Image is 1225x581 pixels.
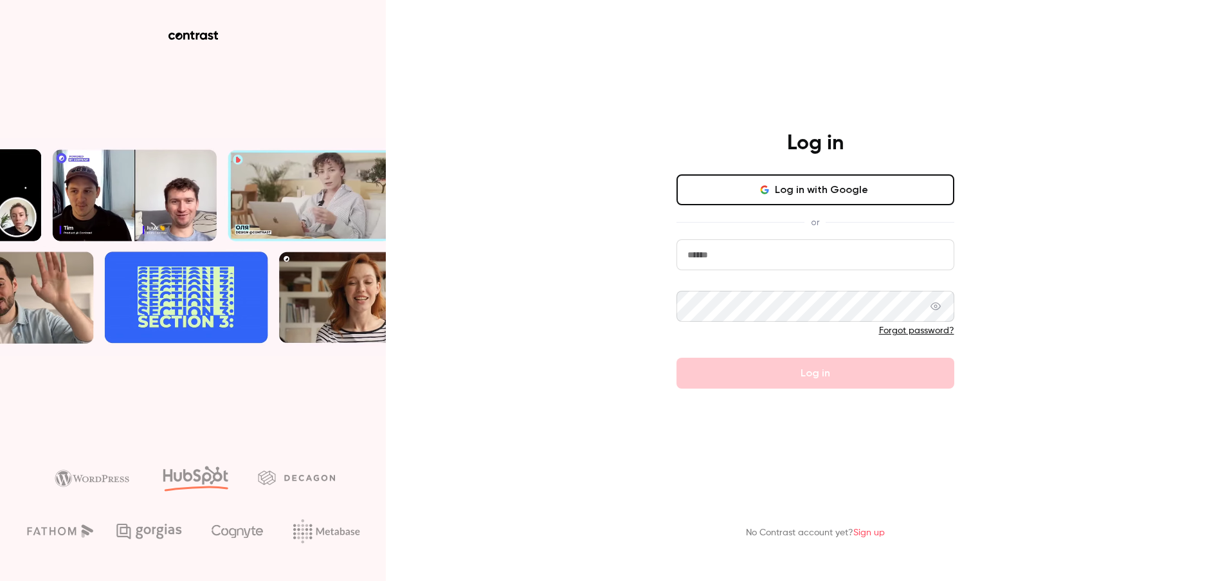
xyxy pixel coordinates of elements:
[787,131,844,156] h4: Log in
[676,174,954,205] button: Log in with Google
[258,470,335,484] img: decagon
[804,216,826,229] span: or
[853,528,885,537] a: Sign up
[746,526,885,540] p: No Contrast account yet?
[879,326,954,335] a: Forgot password?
